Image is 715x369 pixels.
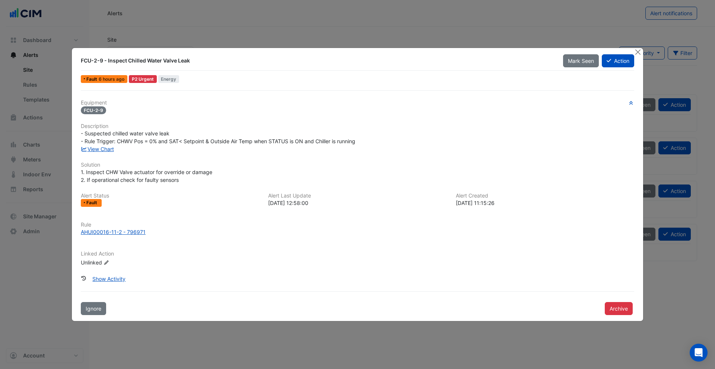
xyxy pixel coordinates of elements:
[268,199,447,207] div: [DATE] 12:58:00
[86,305,101,312] span: Ignore
[86,77,99,81] span: Fault
[81,123,634,129] h6: Description
[99,76,124,82] span: Tue 09-Sep-2025 02:58 AEST
[81,100,634,106] h6: Equipment
[81,169,212,183] span: 1. Inspect CHW Valve actuator for override or damage 2. If operational check for faulty sensors
[81,193,259,199] h6: Alert Status
[568,58,594,64] span: Mark Seen
[158,75,179,83] span: Energy
[81,57,554,64] div: FCU-2-9 - Inspect Chilled Water Valve Leak
[81,130,355,144] span: - Suspected chilled water valve leak - Rule Trigger: CHWV Pos = 0% and SAT< Setpoint & Outside Ai...
[563,54,599,67] button: Mark Seen
[602,54,634,67] button: Action
[81,222,634,228] h6: Rule
[690,344,708,362] div: Open Intercom Messenger
[81,162,634,168] h6: Solution
[605,302,633,315] button: Archive
[81,146,114,152] a: View Chart
[268,193,447,199] h6: Alert Last Update
[81,228,634,236] a: AHUI00016-11-2 - 796971
[104,260,109,265] fa-icon: Edit Linked Action
[81,228,146,236] div: AHUI00016-11-2 - 796971
[81,251,634,257] h6: Linked Action
[81,106,106,114] span: FCU-2-9
[634,48,642,56] button: Close
[81,302,106,315] button: Ignore
[86,200,99,205] span: Fault
[456,193,634,199] h6: Alert Created
[129,75,157,83] div: P2 Urgent
[456,199,634,207] div: [DATE] 11:15:26
[88,272,130,285] button: Show Activity
[81,258,170,266] div: Unlinked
